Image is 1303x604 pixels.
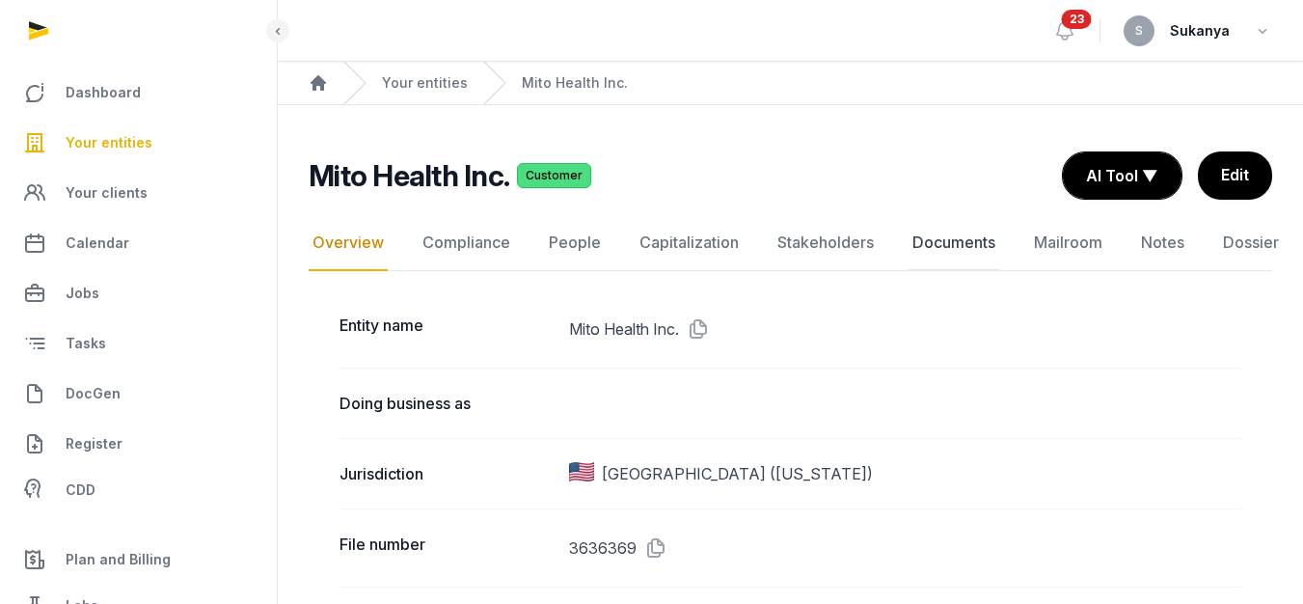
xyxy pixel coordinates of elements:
span: Sukanya [1170,19,1230,42]
a: Dossier [1219,215,1283,271]
button: AI Tool ▼ [1063,152,1181,199]
a: Compliance [419,215,514,271]
a: Your clients [15,170,261,216]
h2: Mito Health Inc. [309,158,509,193]
a: Notes [1137,215,1188,271]
dt: Entity name [339,314,554,344]
a: Register [15,421,261,467]
a: Your entities [382,73,468,93]
a: Overview [309,215,388,271]
a: Your entities [15,120,261,166]
dd: Mito Health Inc. [569,314,1241,344]
dd: 3636369 [569,533,1241,563]
a: Dashboard [15,69,261,116]
span: Your entities [66,131,152,154]
a: People [545,215,605,271]
a: Plan and Billing [15,536,261,583]
a: Jobs [15,270,261,316]
span: [GEOGRAPHIC_DATA] ([US_STATE]) [602,462,873,485]
span: S [1135,25,1143,37]
span: CDD [66,479,95,502]
span: Customer [517,163,591,188]
dt: Doing business as [339,392,554,415]
nav: Breadcrumb [278,62,1303,105]
span: 23 [1062,10,1092,29]
span: Calendar [66,232,129,255]
a: Documents [909,215,999,271]
a: Mailroom [1030,215,1106,271]
span: Plan and Billing [66,548,171,571]
a: DocGen [15,371,261,417]
span: Tasks [66,332,106,355]
span: Dashboard [66,81,141,104]
a: Tasks [15,320,261,367]
a: Stakeholders [774,215,878,271]
a: CDD [15,471,261,509]
span: Jobs [66,282,99,305]
dt: File number [339,533,554,563]
span: Your clients [66,181,148,205]
a: Capitalization [636,215,743,271]
span: DocGen [66,382,121,405]
a: Calendar [15,220,261,266]
span: Register [66,432,122,455]
a: Edit [1198,151,1272,200]
a: Mito Health Inc. [522,73,628,93]
nav: Tabs [309,215,1272,271]
button: S [1124,15,1154,46]
dt: Jurisdiction [339,462,554,485]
